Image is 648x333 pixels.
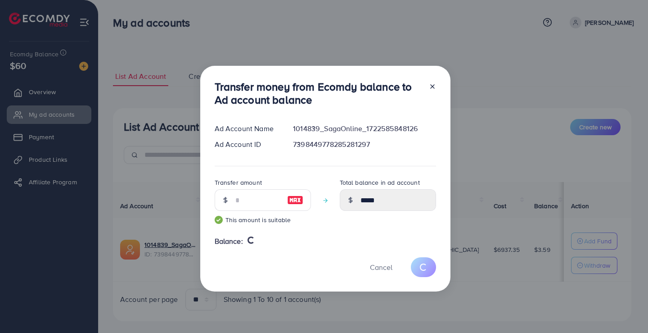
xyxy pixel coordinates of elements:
[215,178,262,187] label: Transfer amount
[286,123,443,134] div: 1014839_SagaOnline_1722585848126
[215,215,311,224] small: This amount is suitable
[286,139,443,150] div: 7398449778285281297
[207,123,286,134] div: Ad Account Name
[610,292,641,326] iframe: Chat
[340,178,420,187] label: Total balance in ad account
[287,195,303,205] img: image
[215,80,422,106] h3: Transfer money from Ecomdy balance to Ad account balance
[207,139,286,150] div: Ad Account ID
[215,216,223,224] img: guide
[359,257,404,277] button: Cancel
[370,262,392,272] span: Cancel
[215,236,243,246] span: Balance:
